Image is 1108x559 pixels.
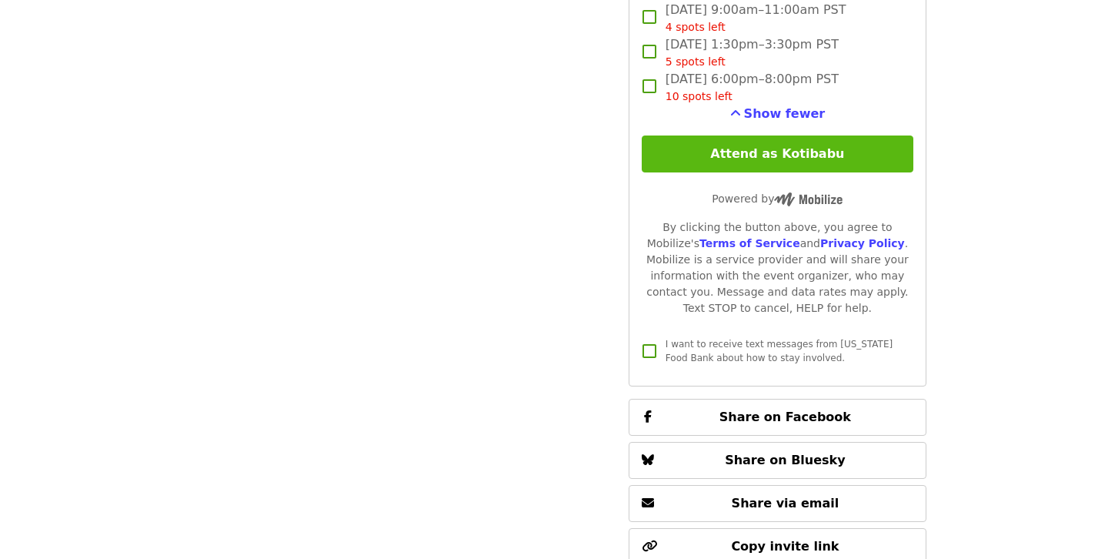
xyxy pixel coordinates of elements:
[666,70,839,105] span: [DATE] 6:00pm–8:00pm PST
[732,496,839,510] span: Share via email
[820,237,905,249] a: Privacy Policy
[725,453,846,467] span: Share on Bluesky
[666,339,893,363] span: I want to receive text messages from [US_STATE] Food Bank about how to stay involved.
[719,410,851,424] span: Share on Facebook
[666,35,839,70] span: [DATE] 1:30pm–3:30pm PST
[731,539,839,554] span: Copy invite link
[774,192,843,206] img: Powered by Mobilize
[629,442,926,479] button: Share on Bluesky
[629,399,926,436] button: Share on Facebook
[666,55,726,68] span: 5 spots left
[642,219,913,316] div: By clicking the button above, you agree to Mobilize's and . Mobilize is a service provider and wi...
[629,485,926,522] button: Share via email
[666,1,846,35] span: [DATE] 9:00am–11:00am PST
[666,21,726,33] span: 4 spots left
[666,90,733,102] span: 10 spots left
[699,237,800,249] a: Terms of Service
[712,192,843,205] span: Powered by
[730,105,826,123] button: See more timeslots
[642,136,913,172] button: Attend as Kotibabu
[744,106,826,121] span: Show fewer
